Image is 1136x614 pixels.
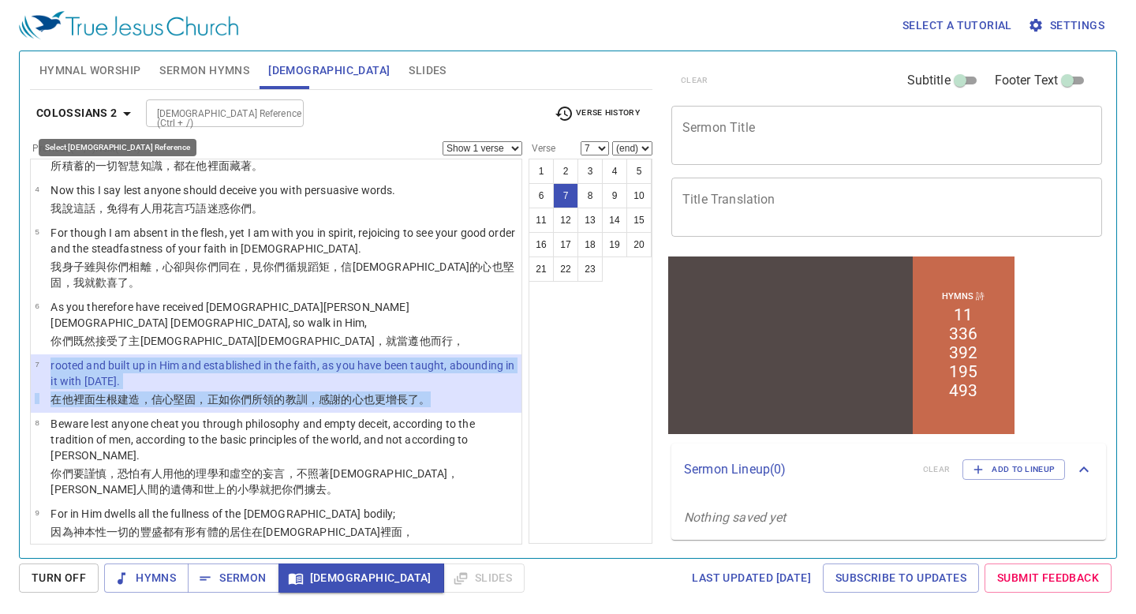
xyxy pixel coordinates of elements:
[252,159,263,172] wg614: 。
[268,61,390,80] span: [DEMOGRAPHIC_DATA]
[188,563,278,593] button: Sermon
[118,393,430,406] wg4492: 建造
[50,260,514,289] wg4151: 卻
[140,335,465,347] wg2962: [DEMOGRAPHIC_DATA]
[602,208,627,233] button: 14
[577,256,603,282] button: 23
[50,260,514,289] wg5213: 同在
[626,232,652,257] button: 20
[907,71,951,90] span: Subtitle
[50,467,458,496] wg1223: 他的理學
[50,391,517,407] p: 在他
[104,563,189,593] button: Hymns
[686,563,817,593] a: Last updated [DATE]
[151,202,263,215] wg5100: 用
[602,183,627,208] button: 9
[140,393,431,406] wg2026: ，信心
[207,202,263,215] wg4086: 迷惑
[151,104,273,122] input: Type Bible Reference
[420,335,465,347] wg1722: 他
[35,418,39,427] span: 8
[409,61,446,80] span: Slides
[129,202,263,215] wg3363: 有人
[237,483,338,496] wg2889: 小學
[692,568,811,588] span: Last updated [DATE]
[35,360,39,369] span: 7
[529,232,554,257] button: 16
[50,524,413,540] p: 因為
[431,335,464,347] wg846: 而行
[684,460,910,479] p: Sermon Lineup ( 0 )
[230,159,263,172] wg1722: 藏著
[835,568,966,588] span: Subscribe to Updates
[50,260,514,289] wg1510: ，見
[50,260,514,289] wg4561: 雖
[402,526,413,538] wg1722: ，
[19,11,238,39] img: True Jesus Church
[19,563,99,593] button: Turn Off
[291,568,432,588] span: [DEMOGRAPHIC_DATA]
[602,159,627,184] button: 4
[230,526,414,538] wg4985: 居住
[973,462,1055,477] span: Add to Lineup
[50,466,517,497] p: 你們要謹慎
[577,232,603,257] button: 18
[50,299,517,331] p: As you therefore have received [DEMOGRAPHIC_DATA][PERSON_NAME][DEMOGRAPHIC_DATA] [DEMOGRAPHIC_DAT...
[207,159,263,172] wg3739: 裡面
[35,301,39,310] span: 6
[200,568,266,588] span: Sermon
[902,16,1012,36] span: Select a tutorial
[553,208,578,233] button: 12
[163,526,414,538] wg4138: 都有形有體的
[50,260,514,289] wg991: 你們
[1031,16,1104,36] span: Settings
[341,393,430,406] wg2169: 的心也更增長了
[626,208,652,233] button: 15
[555,104,640,123] span: Verse History
[50,333,517,349] p: 你們既然
[36,103,118,123] b: Colossians 2
[997,568,1099,588] span: Submit Feedback
[230,202,263,215] wg3884: 你們
[375,335,464,347] wg2424: ，就當遵
[50,506,413,522] p: For in Him dwells all the fullness of the [DEMOGRAPHIC_DATA] bodily;
[823,563,979,593] a: Subscribe to Updates
[106,526,413,538] wg2320: 一切的
[419,393,430,406] wg4052: 。
[129,335,464,347] wg3880: 主
[50,467,458,496] wg3361: 有人
[50,358,517,389] p: rooted and built up in Him and established in the faith, as you have been taught, abounding in it...
[252,202,263,215] wg5209: 。
[577,208,603,233] button: 13
[529,159,554,184] button: 1
[896,11,1018,40] button: Select a tutorial
[32,568,86,588] span: Turn Off
[50,158,367,174] p: 所積蓄的
[136,483,338,496] wg2596: 人間
[50,467,458,496] wg5100: 用
[159,61,249,80] span: Sermon Hymns
[140,526,414,538] wg3956: 豐盛
[626,159,652,184] button: 5
[257,335,464,347] wg5547: [DEMOGRAPHIC_DATA]
[453,335,464,347] wg4043: ，
[30,99,143,128] button: Colossians 2
[50,467,458,496] wg2532: 虛空的
[230,393,431,406] wg2531: 你們所領的教訓
[95,393,431,406] wg1722: 生根
[1025,11,1111,40] button: Settings
[50,260,514,289] wg1499: 與你們相離
[163,202,263,215] wg1722: 花言巧語
[84,202,263,215] wg5124: 話，免得
[73,202,263,215] wg3004: 這
[529,208,554,233] button: 11
[95,159,263,172] wg2344: 一切
[545,102,649,125] button: Verse History
[39,61,141,80] span: Hymnal Worship
[117,568,176,588] span: Hymns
